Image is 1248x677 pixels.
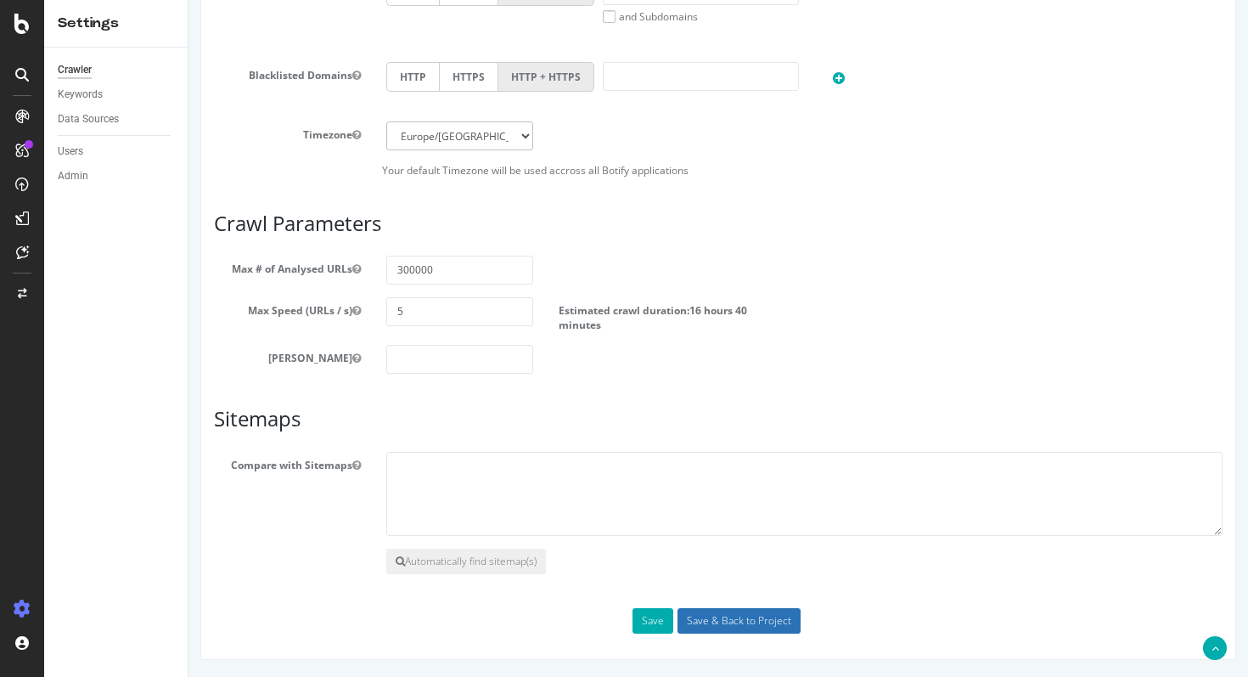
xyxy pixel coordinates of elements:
[489,608,612,634] input: Save & Back to Project
[58,86,176,104] a: Keywords
[310,62,406,92] label: HTTP + HTTPS
[13,256,185,276] label: Max # of Analysed URLs
[198,62,250,92] label: HTTP
[58,143,176,161] a: Users
[58,86,103,104] div: Keywords
[250,62,310,92] label: HTTPS
[13,452,185,472] label: Compare with Sitemaps
[13,121,185,142] label: Timezone
[164,303,172,318] button: Max Speed (URLs / s)
[58,61,92,79] div: Crawler
[414,9,509,24] label: and Subdomains
[164,351,172,365] button: [PERSON_NAME]
[58,14,174,33] div: Settings
[25,212,1034,234] h3: Crawl Parameters
[25,163,1034,178] p: Your default Timezone will be used accross all Botify applications
[58,167,88,185] div: Admin
[164,458,172,472] button: Compare with Sitemaps
[58,143,83,161] div: Users
[164,68,172,82] button: Blacklisted Domains
[25,408,1034,430] h3: Sitemaps
[58,167,176,185] a: Admin
[13,297,185,318] label: Max Speed (URLs / s)
[164,127,172,142] button: Timezone
[58,61,176,79] a: Crawler
[198,549,357,574] button: Automatically find sitemap(s)
[444,608,485,634] button: Save
[13,345,185,365] label: [PERSON_NAME]
[370,297,604,332] label: Estimated crawl duration:
[13,62,185,82] label: Blacklisted Domains
[58,110,176,128] a: Data Sources
[58,110,119,128] div: Data Sources
[164,262,172,276] button: Max # of Analysed URLs
[370,303,559,332] span: 16 hours 40 minutes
